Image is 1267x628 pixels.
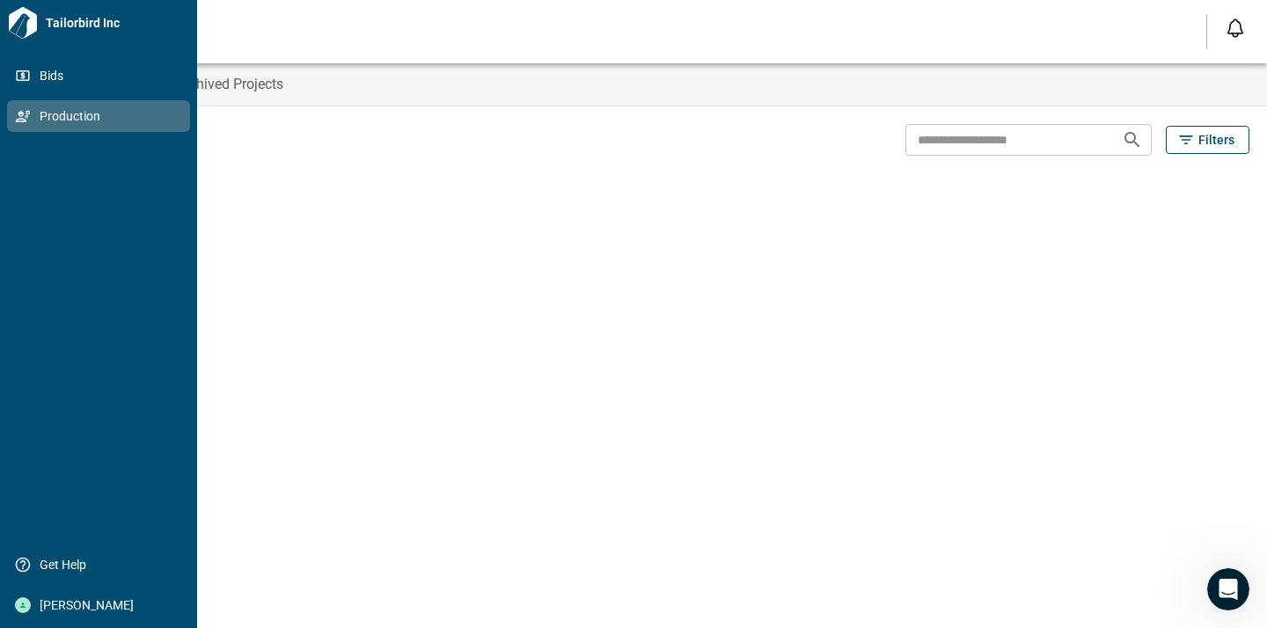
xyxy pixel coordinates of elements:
[39,14,190,32] span: Tailorbird Inc
[1207,568,1249,610] iframe: Intercom live chat
[31,556,173,573] span: Get Help
[7,100,190,132] a: Production
[46,63,1267,106] div: base tabs
[1166,126,1249,154] button: Filters
[31,107,173,125] span: Production
[1115,122,1150,157] button: Search projects
[1221,14,1249,42] button: Open notification feed
[31,67,173,84] span: Bids
[1198,131,1234,149] span: Filters
[31,596,173,614] span: [PERSON_NAME]
[7,60,190,91] a: Bids
[176,76,283,93] span: Archived Projects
